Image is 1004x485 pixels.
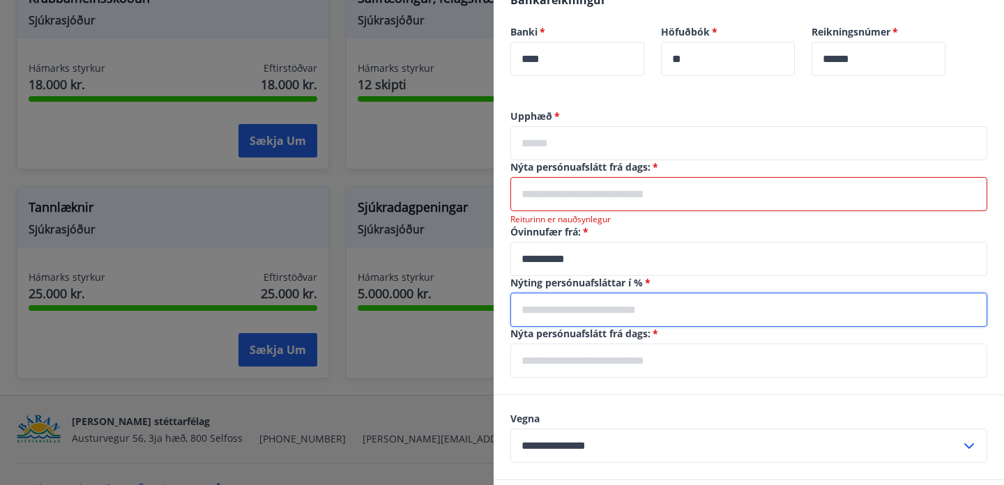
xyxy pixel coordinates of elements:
div: Nýta persónuafslátt frá dags: [510,344,987,378]
label: Banki [510,25,644,39]
label: Nýta persónuafslátt frá dags: [510,160,987,174]
div: Nýting persónuafsláttar í % [510,293,987,327]
label: Vegna [510,412,987,426]
p: Reiturinn er nauðsynlegur [510,214,987,225]
label: Upphæð [510,109,987,123]
div: Nýta persónuafslátt frá dags: [510,177,987,211]
label: Nýta persónuafslátt frá dags: [510,327,987,341]
label: Höfuðbók [661,25,795,39]
div: Upphæð [510,126,987,160]
div: Óvinnufær frá: [510,242,987,276]
label: Reikningsnúmer [812,25,945,39]
label: Nýting persónuafsláttar í % [510,276,987,290]
label: Óvinnufær frá: [510,225,987,239]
